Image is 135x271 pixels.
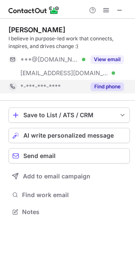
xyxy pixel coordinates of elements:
span: Find work email [22,191,127,199]
button: Notes [8,206,130,218]
span: Add to email campaign [23,173,90,180]
img: ContactOut v5.3.10 [8,5,59,15]
div: [PERSON_NAME] [8,25,65,34]
span: AI write personalized message [23,132,114,139]
button: Reveal Button [90,55,124,64]
button: Add to email campaign [8,169,130,184]
button: Find work email [8,189,130,201]
div: Save to List / ATS / CRM [23,112,115,119]
span: ***@[DOMAIN_NAME] [20,56,79,63]
div: I believe in purpose-led work that connects, inspires, and drives change :) [8,35,130,50]
span: Send email [23,152,56,159]
button: Send email [8,148,130,164]
button: Reveal Button [90,82,124,91]
button: AI write personalized message [8,128,130,143]
button: save-profile-one-click [8,107,130,123]
span: [EMAIL_ADDRESS][DOMAIN_NAME] [20,69,109,77]
span: Notes [22,208,127,216]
